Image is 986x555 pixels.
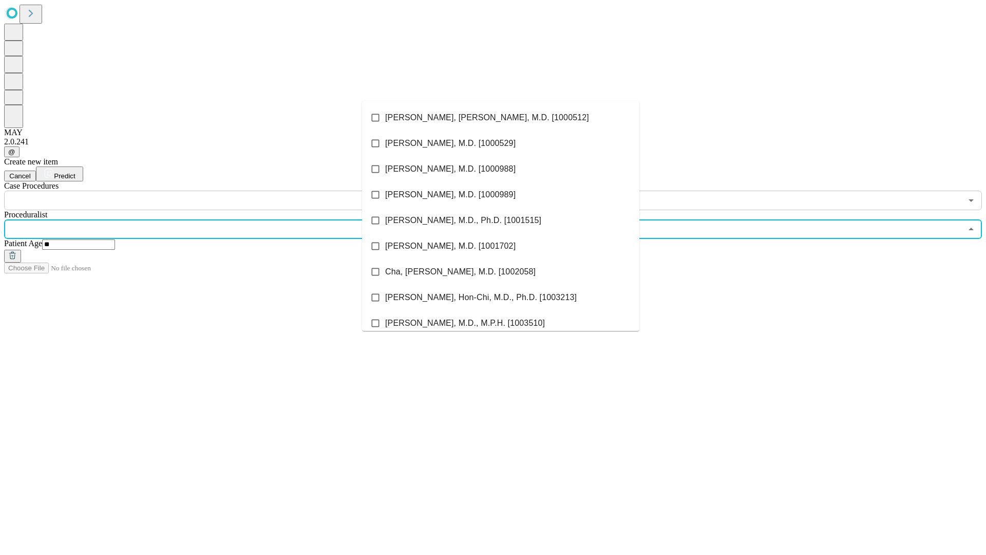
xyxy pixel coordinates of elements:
[385,240,516,252] span: [PERSON_NAME], M.D. [1001702]
[385,317,545,329] span: [PERSON_NAME], M.D., M.P.H. [1003510]
[4,128,982,137] div: MAY
[385,291,577,304] span: [PERSON_NAME], Hon-Chi, M.D., Ph.D. [1003213]
[4,181,59,190] span: Scheduled Procedure
[4,171,36,181] button: Cancel
[54,172,75,180] span: Predict
[8,148,15,156] span: @
[385,112,589,124] span: [PERSON_NAME], [PERSON_NAME], M.D. [1000512]
[4,239,42,248] span: Patient Age
[4,137,982,146] div: 2.0.241
[385,163,516,175] span: [PERSON_NAME], M.D. [1000988]
[385,266,536,278] span: Cha, [PERSON_NAME], M.D. [1002058]
[385,137,516,150] span: [PERSON_NAME], M.D. [1000529]
[9,172,31,180] span: Cancel
[4,146,20,157] button: @
[36,166,83,181] button: Predict
[964,222,978,236] button: Close
[4,210,47,219] span: Proceduralist
[4,157,58,166] span: Create new item
[964,193,978,208] button: Open
[385,189,516,201] span: [PERSON_NAME], M.D. [1000989]
[385,214,541,227] span: [PERSON_NAME], M.D., Ph.D. [1001515]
